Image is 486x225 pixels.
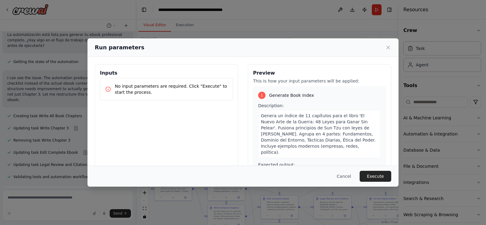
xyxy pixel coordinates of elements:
[100,69,233,77] h3: Inputs
[258,103,284,108] span: Description:
[360,171,391,182] button: Execute
[253,69,386,77] h3: Preview
[261,113,375,155] span: Genera un índice de 11 capítulos para el libro 'El Nuevo Arte de la Guerra: 48 Leyes para Ganar S...
[253,78,386,84] p: This is how your input parameters will be applied:
[269,92,314,98] span: Generate Book Index
[115,83,228,95] p: No input parameters are required. Click "Execute" to start the process.
[332,171,356,182] button: Cancel
[258,162,295,167] span: Expected output:
[258,92,265,99] div: 1
[95,43,144,52] h2: Run parameters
